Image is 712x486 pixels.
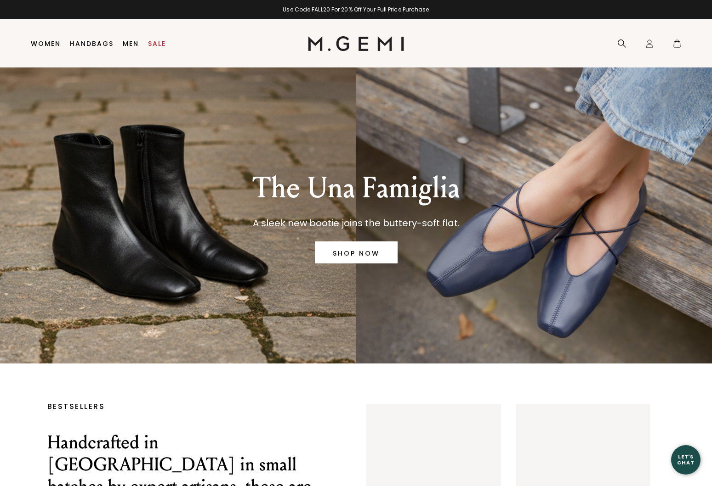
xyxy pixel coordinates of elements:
[70,40,114,47] a: Handbags
[252,172,460,205] p: The Una Famiglia
[31,40,61,47] a: Women
[47,404,322,409] p: BESTSELLERS
[308,36,404,51] img: M.Gemi
[123,40,139,47] a: Men
[315,241,398,263] a: SHOP NOW
[148,40,166,47] a: Sale
[671,454,701,465] div: Let's Chat
[252,216,460,230] p: A sleek new bootie joins the buttery-soft flat.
